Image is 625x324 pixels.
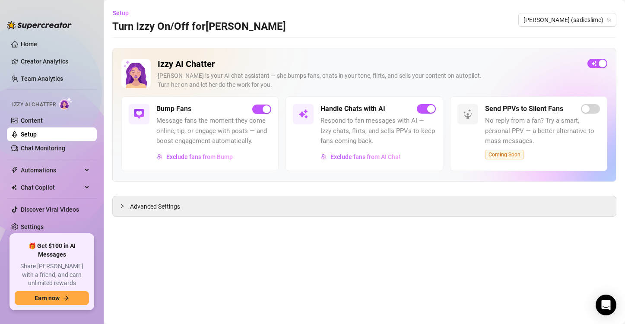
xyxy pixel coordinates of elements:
div: Open Intercom Messenger [596,295,616,315]
span: Share [PERSON_NAME] with a friend, and earn unlimited rewards [15,262,89,288]
img: logo-BBDzfeDw.svg [7,21,72,29]
button: Exclude fans from AI Chat [320,150,401,164]
img: svg%3e [298,109,308,119]
span: thunderbolt [11,167,18,174]
h5: Handle Chats with AI [320,104,385,114]
span: No reply from a fan? Try a smart, personal PPV — a better alternative to mass messages. [485,116,600,146]
img: Izzy AI Chatter [121,59,151,88]
img: svg%3e [321,154,327,160]
span: Message fans the moment they come online, tip, or engage with posts — and boost engagement automa... [156,116,271,146]
img: svg%3e [157,154,163,160]
a: Content [21,117,43,124]
span: Setup [113,10,129,16]
h3: Turn Izzy On/Off for [PERSON_NAME] [112,20,286,34]
img: svg%3e [134,109,144,119]
span: team [606,17,612,22]
span: 🎁 Get $100 in AI Messages [15,242,89,259]
a: Team Analytics [21,75,63,82]
img: Chat Copilot [11,184,17,191]
div: [PERSON_NAME] is your AI chat assistant — she bumps fans, chats in your tone, flirts, and sells y... [158,71,581,89]
button: Exclude fans from Bump [156,150,233,164]
span: Izzy AI Chatter [12,101,56,109]
a: Settings [21,223,44,230]
div: collapsed [120,201,130,211]
span: Sadie (sadieslime) [523,13,611,26]
span: Respond to fan messages with AI — Izzy chats, flirts, and sells PPVs to keep fans coming back. [320,116,435,146]
span: Chat Copilot [21,181,82,194]
a: Setup [21,131,37,138]
span: Automations [21,163,82,177]
h2: Izzy AI Chatter [158,59,581,70]
img: AI Chatter [59,97,73,110]
span: Exclude fans from Bump [166,153,233,160]
span: arrow-right [63,295,69,301]
button: Earn nowarrow-right [15,291,89,305]
a: Chat Monitoring [21,145,65,152]
button: Setup [112,6,136,20]
span: collapsed [120,203,125,209]
span: Earn now [35,295,60,302]
h5: Send PPVs to Silent Fans [485,104,563,114]
img: svg%3e [463,109,473,119]
a: Creator Analytics [21,54,90,68]
a: Home [21,41,37,48]
span: Advanced Settings [130,202,180,211]
h5: Bump Fans [156,104,191,114]
span: Coming Soon [485,150,524,159]
a: Discover Viral Videos [21,206,79,213]
span: Exclude fans from AI Chat [330,153,401,160]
